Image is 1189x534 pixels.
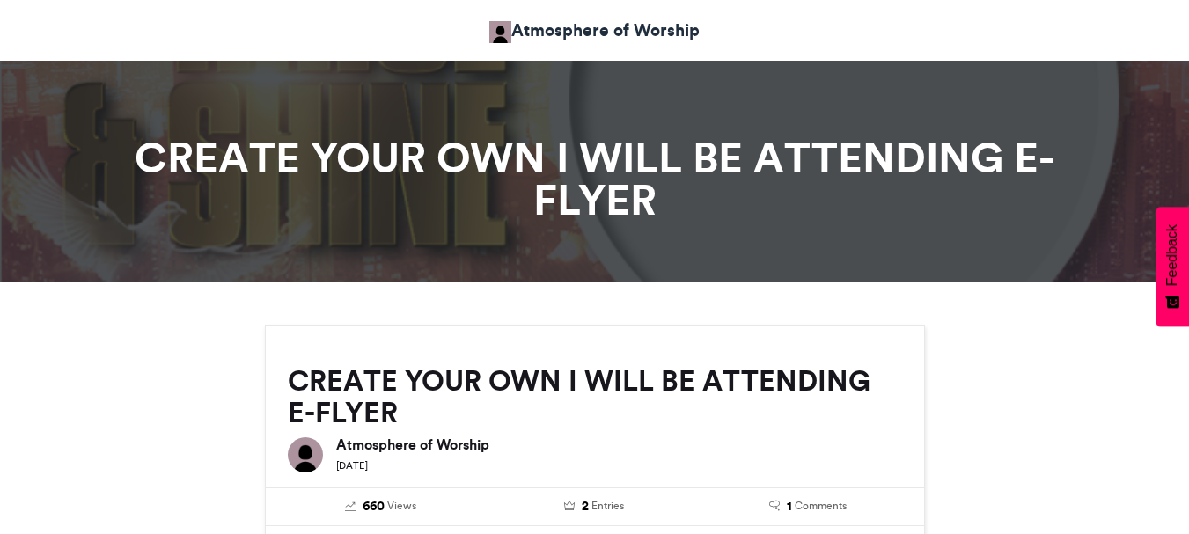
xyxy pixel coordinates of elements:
[795,498,847,514] span: Comments
[582,497,589,516] span: 2
[363,497,385,516] span: 660
[591,498,624,514] span: Entries
[1156,207,1189,326] button: Feedback - Show survey
[1164,224,1180,286] span: Feedback
[715,497,902,516] a: 1 Comments
[489,18,700,43] a: Atmosphere of Worship
[288,437,323,472] img: Atmosphere of Worship
[387,498,416,514] span: Views
[288,365,902,428] h2: CREATE YOUR OWN I WILL BE ATTENDING E-FLYER
[106,136,1083,221] h1: CREATE YOUR OWN I WILL BE ATTENDING E-FLYER
[489,21,511,43] img: Atmosphere Of Worship
[288,497,475,516] a: 660 Views
[501,497,688,516] a: 2 Entries
[336,459,368,472] small: [DATE]
[787,497,792,516] span: 1
[336,437,902,451] h6: Atmosphere of Worship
